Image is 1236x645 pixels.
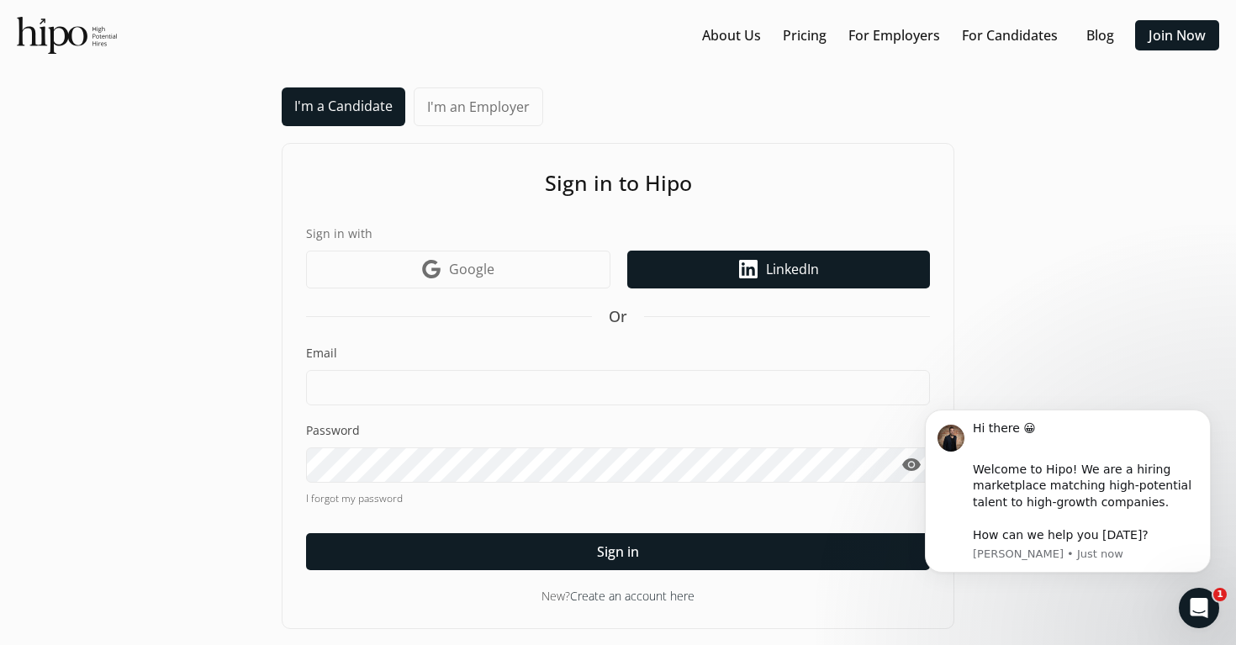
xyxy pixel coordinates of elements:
a: LinkedIn [627,251,930,288]
a: I forgot my password [306,491,930,506]
button: Sign in [306,533,930,570]
iframe: Intercom notifications message [900,384,1236,600]
a: For Employers [848,25,940,45]
a: For Candidates [962,25,1058,45]
label: Sign in with [306,225,930,242]
a: I'm a Candidate [282,87,405,126]
label: Password [306,422,930,439]
a: Blog [1086,25,1114,45]
button: Blog [1073,20,1127,50]
h1: Sign in to Hipo [306,167,930,199]
img: official-logo [17,17,117,54]
a: Google [306,251,610,288]
span: Google [449,259,494,279]
button: For Employers [842,20,947,50]
button: Join Now [1135,20,1219,50]
a: About Us [702,25,761,45]
button: For Candidates [955,20,1064,50]
a: Pricing [783,25,827,45]
div: New? [306,587,930,605]
button: Pricing [776,20,833,50]
button: About Us [695,20,768,50]
span: Or [609,305,627,328]
span: LinkedIn [766,259,819,279]
span: Sign in [597,542,639,562]
label: Email [306,345,930,362]
button: visibility [892,447,930,483]
a: Create an account here [570,588,695,604]
span: 1 [1213,588,1227,601]
a: Join Now [1149,25,1206,45]
iframe: Intercom live chat [1179,588,1219,628]
a: I'm an Employer [414,87,543,126]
